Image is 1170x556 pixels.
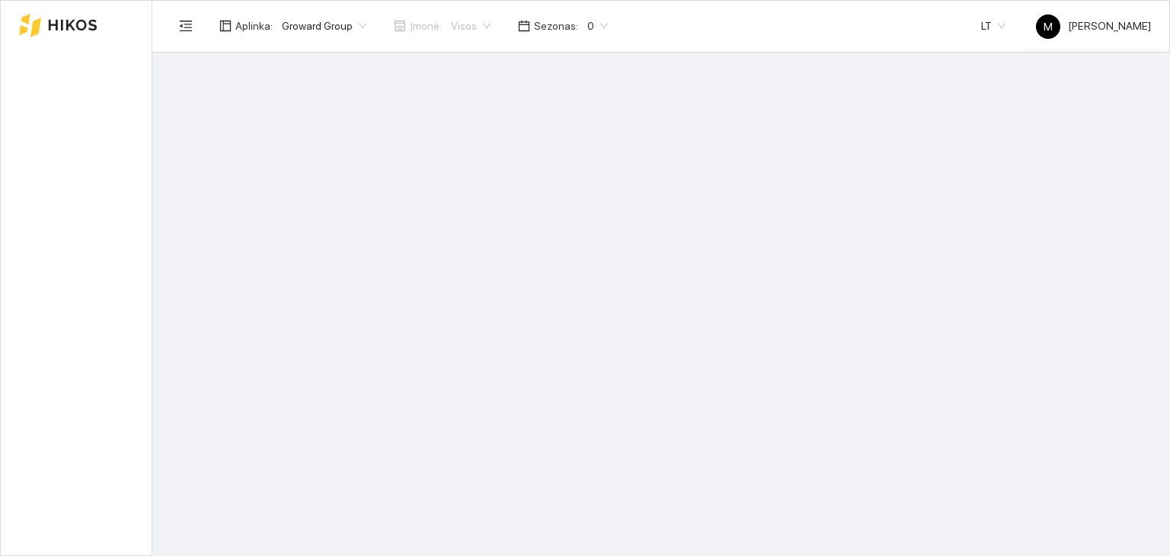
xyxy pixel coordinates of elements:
[410,18,442,34] span: Įmonė :
[518,20,530,32] span: calendar
[981,14,1005,37] span: LT
[451,14,491,37] span: Visos
[282,14,366,37] span: Groward Group
[235,18,273,34] span: Aplinka :
[1044,14,1053,39] span: M
[394,20,406,32] span: shop
[587,14,608,37] span: 0
[1036,20,1151,32] span: [PERSON_NAME]
[219,20,232,32] span: layout
[534,18,578,34] span: Sezonas :
[171,11,201,41] button: menu-fold
[179,19,193,33] span: menu-fold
